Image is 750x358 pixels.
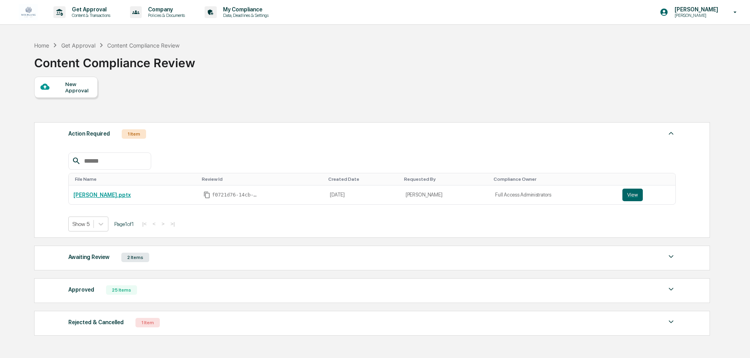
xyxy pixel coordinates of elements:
[68,129,110,139] div: Action Required
[122,129,146,139] div: 1 Item
[494,176,614,182] div: Toggle SortBy
[217,13,273,18] p: Data, Deadlines & Settings
[66,13,114,18] p: Content & Transactions
[68,285,94,295] div: Approved
[142,13,189,18] p: Policies & Documents
[140,220,149,227] button: |<
[725,332,746,353] iframe: Open customer support
[666,285,676,294] img: caret
[666,129,676,138] img: caret
[61,42,95,49] div: Get Approval
[666,252,676,261] img: caret
[624,176,673,182] div: Toggle SortBy
[68,252,110,262] div: Awaiting Review
[212,192,259,198] span: f0721d76-14cb-4136-a0b2-80abbf9df85a
[666,317,676,327] img: caret
[159,220,167,227] button: >
[107,42,179,49] div: Content Compliance Review
[66,6,114,13] p: Get Approval
[217,6,273,13] p: My Compliance
[401,185,491,204] td: [PERSON_NAME]
[142,6,189,13] p: Company
[121,253,149,262] div: 2 Items
[490,185,617,204] td: Full Access Administrators
[325,185,401,204] td: [DATE]
[65,81,91,94] div: New Approval
[75,176,195,182] div: Toggle SortBy
[68,317,124,327] div: Rejected & Cancelled
[19,4,38,21] img: logo
[34,42,49,49] div: Home
[668,6,722,13] p: [PERSON_NAME]
[404,176,488,182] div: Toggle SortBy
[622,189,643,201] button: View
[34,50,195,70] div: Content Compliance Review
[668,13,722,18] p: [PERSON_NAME]
[106,285,137,295] div: 25 Items
[150,220,158,227] button: <
[135,318,160,327] div: 1 Item
[622,189,671,201] a: View
[203,191,210,198] span: Copy Id
[328,176,397,182] div: Toggle SortBy
[73,192,131,198] a: [PERSON_NAME].pptx
[168,220,177,227] button: >|
[114,221,134,227] span: Page 1 of 1
[202,176,322,182] div: Toggle SortBy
